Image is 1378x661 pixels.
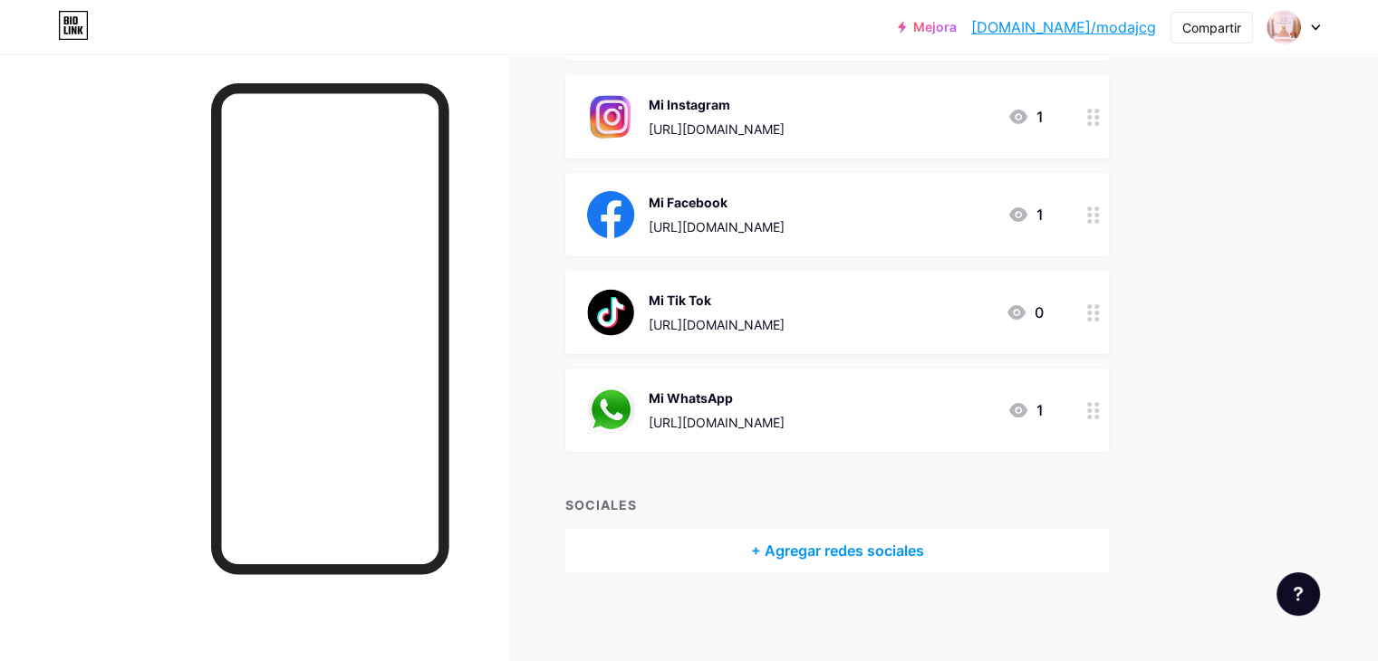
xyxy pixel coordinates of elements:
font: [URL][DOMAIN_NAME] [649,317,785,332]
font: Mi Facebook [649,195,728,210]
font: [URL][DOMAIN_NAME] [649,415,785,430]
font: SOCIALES [565,497,637,513]
font: [URL][DOMAIN_NAME] [649,219,785,235]
font: Mejora [913,19,957,34]
font: [DOMAIN_NAME]/modajcg [971,18,1156,36]
font: 1 [1036,108,1044,126]
font: Mi WhatsApp [649,390,733,406]
img: Mi Tik Tok [587,289,634,336]
font: 0 [1035,303,1044,321]
img: Mi WhatsApp [587,387,634,434]
font: 1 [1036,206,1044,224]
font: [URL][DOMAIN_NAME] [649,121,785,137]
font: Mi Instagram [649,97,730,112]
font: Mi Tik Tok [649,292,711,308]
img: modajcg [1267,10,1301,44]
a: [DOMAIN_NAME]/modajcg [971,16,1156,38]
img: Mi Instagram [587,93,634,140]
font: 1 [1036,401,1044,419]
font: + Agregar redes sociales [751,541,924,560]
img: Mi Facebook [587,191,634,238]
font: Compartir [1182,20,1241,35]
